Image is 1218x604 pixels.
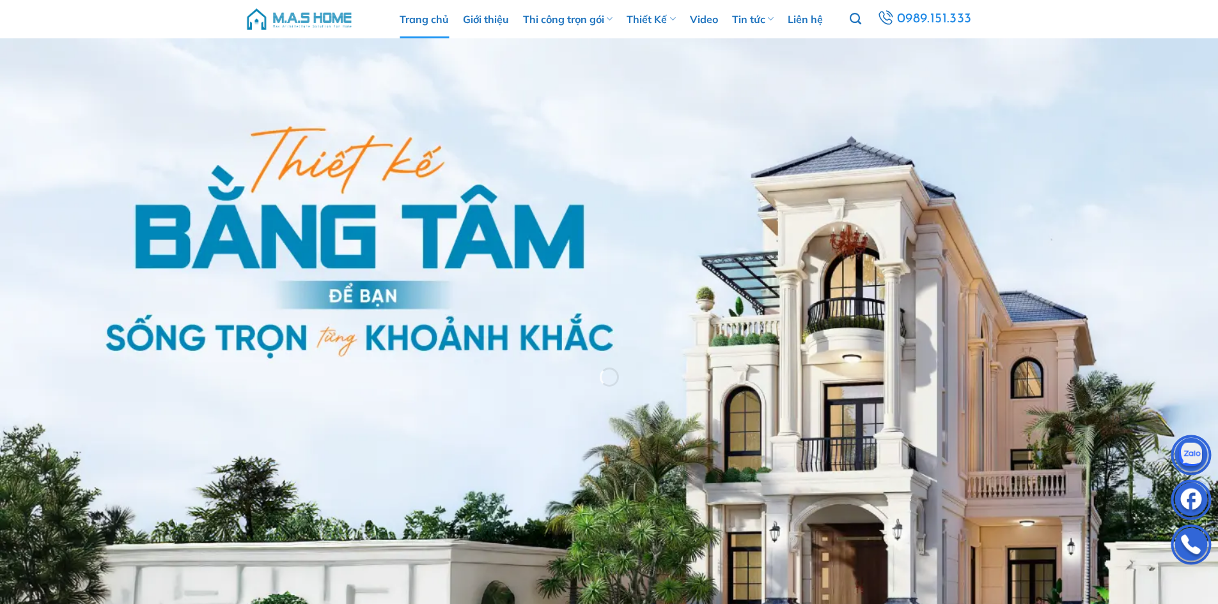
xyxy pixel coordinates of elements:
[1172,483,1210,521] img: Facebook
[850,6,861,33] a: Tìm kiếm
[896,8,972,30] span: 0989.151.333
[1172,527,1210,566] img: Phone
[1172,438,1210,476] img: Zalo
[875,8,974,31] a: 0989.151.333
